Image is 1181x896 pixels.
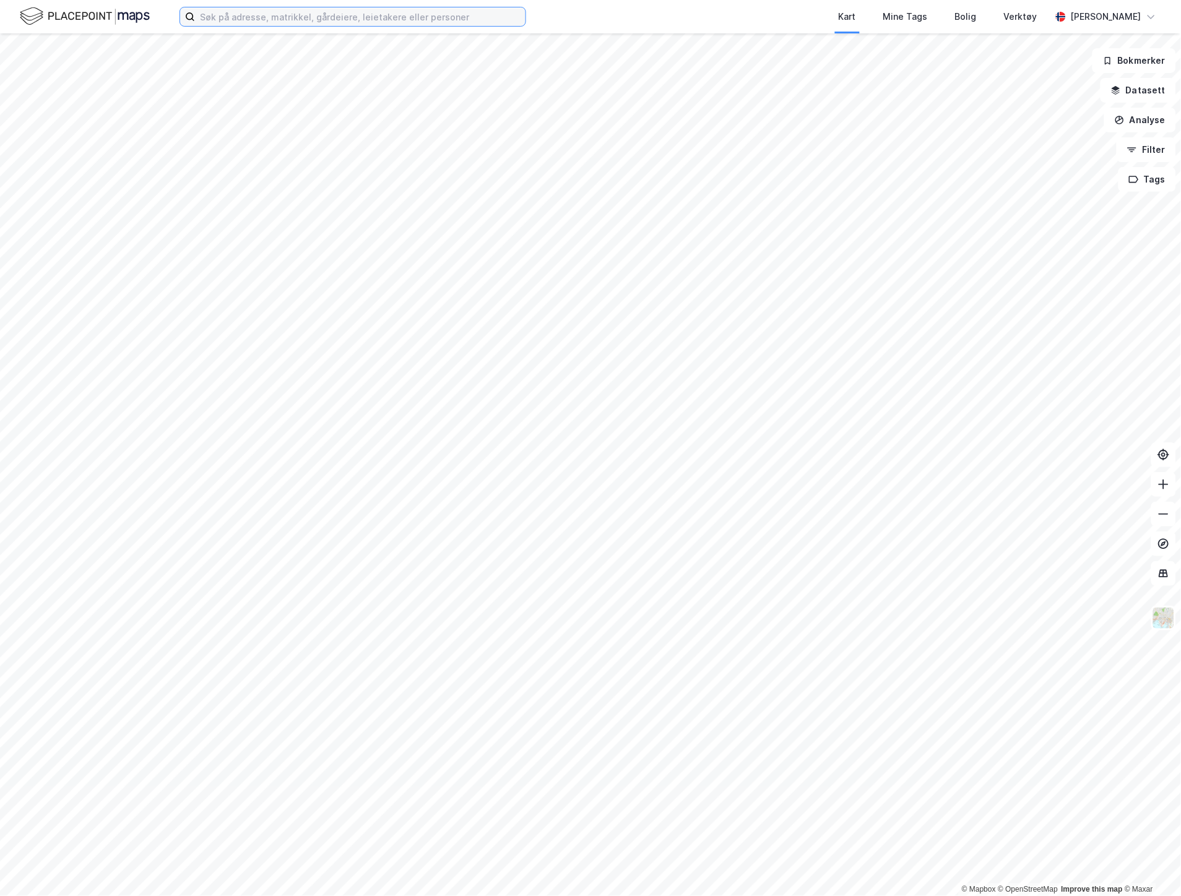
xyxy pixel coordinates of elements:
div: Bolig [955,9,977,24]
div: Mine Tags [883,9,928,24]
input: Søk på adresse, matrikkel, gårdeiere, leietakere eller personer [195,7,526,26]
div: [PERSON_NAME] [1071,9,1141,24]
div: Kontrollprogram for chat [1119,837,1181,896]
div: Verktøy [1004,9,1037,24]
iframe: Chat Widget [1119,837,1181,896]
img: logo.f888ab2527a4732fd821a326f86c7f29.svg [20,6,150,27]
div: Kart [839,9,856,24]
